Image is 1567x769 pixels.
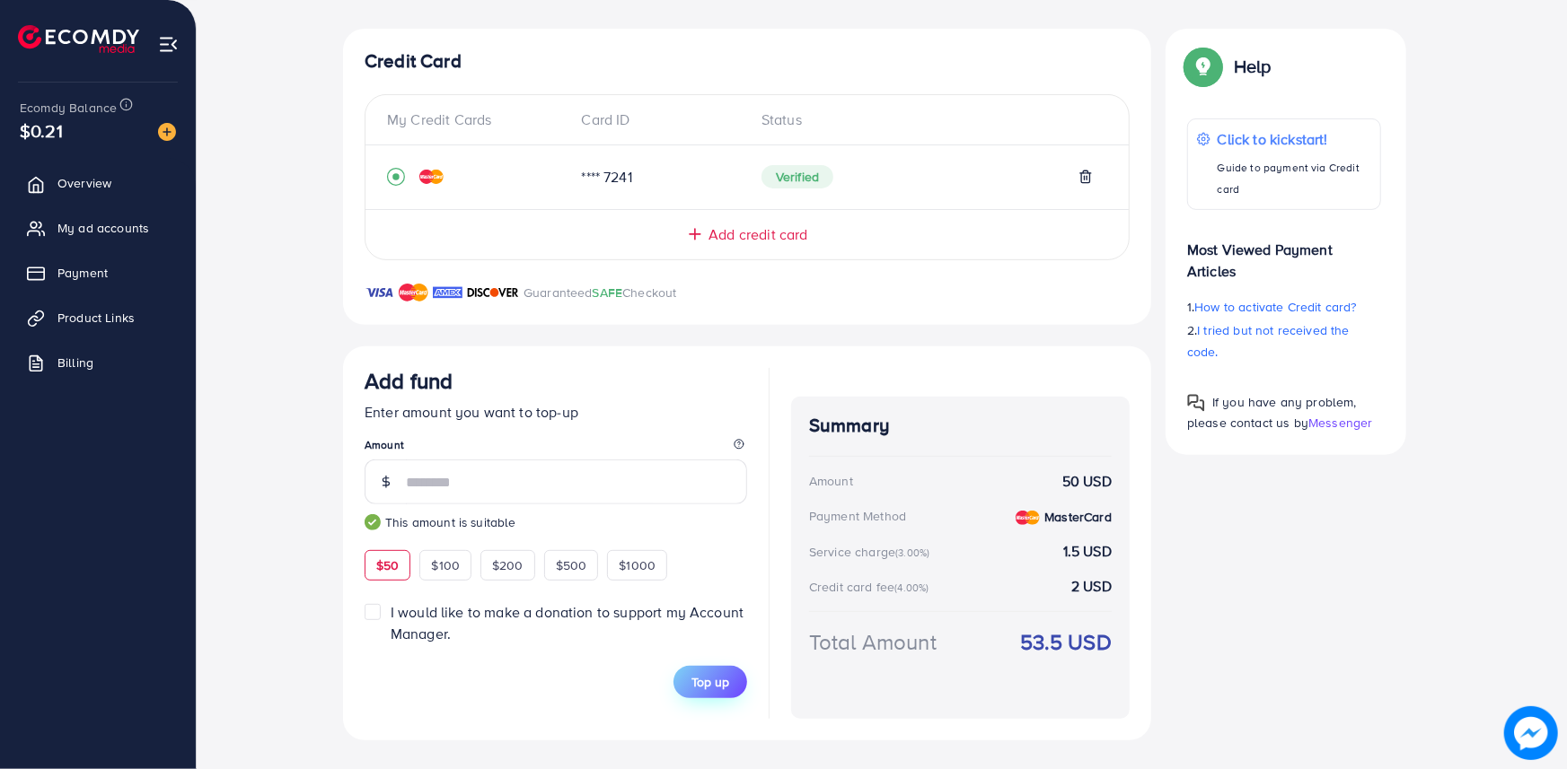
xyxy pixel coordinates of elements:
p: Click to kickstart! [1218,128,1371,150]
span: My ad accounts [57,219,149,237]
img: brand [399,282,428,303]
p: 2. [1187,319,1381,363]
a: Overview [13,165,182,201]
small: (4.00%) [894,581,929,595]
p: 1. [1187,296,1381,318]
strong: 1.5 USD [1063,541,1112,562]
img: brand [467,282,519,303]
span: Add credit card [709,224,807,245]
img: image [158,123,176,141]
img: credit [1016,511,1040,525]
span: Payment [57,264,108,282]
a: My ad accounts [13,210,182,246]
span: Ecomdy Balance [20,99,117,117]
a: Billing [13,345,182,380]
span: Overview [57,174,111,192]
small: This amount is suitable [365,513,747,531]
strong: MasterCard [1044,508,1112,526]
span: If you have any problem, please contact us by [1187,393,1357,432]
img: guide [365,514,381,530]
span: $200 [492,556,524,574]
div: Status [747,109,1107,130]
img: menu [158,34,179,55]
span: $100 [431,556,460,574]
p: Guaranteed Checkout [524,282,677,303]
strong: 53.5 USD [1020,626,1112,658]
img: Popup guide [1187,394,1205,412]
span: $500 [556,556,587,574]
strong: 50 USD [1062,471,1112,492]
strong: 2 USD [1071,576,1112,597]
a: Product Links [13,300,182,336]
span: SAFE [593,284,623,301]
div: Card ID [568,109,748,130]
p: Help [1234,56,1272,77]
div: My Credit Cards [387,109,568,130]
span: I would like to make a donation to support my Account Manager. [391,602,744,642]
small: (3.00%) [895,546,929,560]
p: Guide to payment via Credit card [1218,157,1371,200]
p: Most Viewed Payment Articles [1187,224,1381,282]
img: brand [365,282,394,303]
span: How to activate Credit card? [1194,298,1356,316]
h4: Summary [809,415,1112,437]
span: $50 [376,556,399,574]
img: Popup guide [1187,50,1219,83]
img: logo [18,25,139,53]
div: Service charge [809,543,935,561]
button: Top up [673,666,747,698]
span: I tried but not received the code. [1187,321,1350,361]
span: Top up [691,673,729,691]
span: Messenger [1308,414,1372,432]
img: credit [419,170,444,184]
div: Credit card fee [809,578,935,596]
span: $1000 [619,556,656,574]
a: Payment [13,255,182,291]
img: brand [433,282,462,303]
span: Billing [57,354,93,371]
span: Verified [761,165,833,188]
div: Payment Method [809,507,906,525]
h4: Credit Card [365,50,1130,73]
div: Amount [809,472,853,490]
legend: Amount [365,437,747,459]
svg: record circle [387,168,405,186]
div: Total Amount [809,626,937,658]
img: image [1506,708,1556,758]
p: Enter amount you want to top-up [365,401,747,423]
span: $0.21 [20,118,63,144]
h3: Add fund [365,368,453,394]
span: Product Links [57,309,135,327]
